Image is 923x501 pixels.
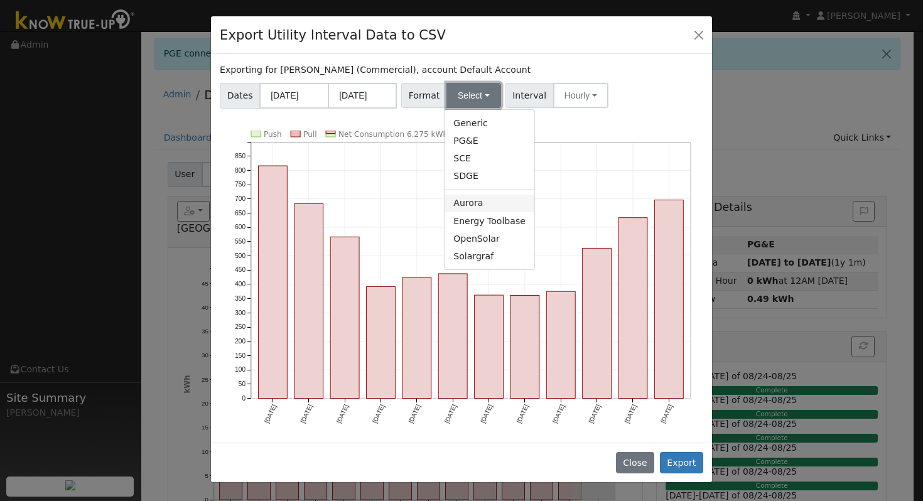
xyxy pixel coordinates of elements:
rect: onclick="" [438,274,467,399]
text: 50 [239,380,246,387]
rect: onclick="" [475,295,504,398]
text: [DATE] [551,403,566,424]
a: Energy Toolbase [445,212,534,230]
text: [DATE] [479,403,494,424]
a: PG&E [445,132,534,149]
text: 650 [235,209,246,216]
span: Interval [505,83,554,108]
text: 250 [235,323,246,330]
button: Close [616,452,654,473]
text: [DATE] [408,403,422,424]
text: [DATE] [335,403,350,424]
a: OpenSolar [445,230,534,247]
text: 750 [235,181,246,188]
text: 200 [235,338,246,345]
text: Net Consumption 6,275 kWh [338,130,448,139]
text: 500 [235,252,246,259]
rect: onclick="" [510,295,539,398]
text: 350 [235,295,246,302]
span: Dates [220,83,260,109]
text: 0 [242,395,246,402]
button: Hourly [553,83,608,108]
rect: onclick="" [618,217,647,398]
text: 550 [235,238,246,245]
a: Solargraf [445,247,534,265]
button: Export [660,452,703,473]
text: 850 [235,153,246,159]
text: 100 [235,366,246,373]
rect: onclick="" [583,248,612,398]
span: Format [401,83,447,108]
text: 600 [235,224,246,230]
text: [DATE] [623,403,638,424]
a: SCE [445,150,534,168]
rect: onclick="" [402,277,431,399]
text: [DATE] [515,403,530,424]
text: 300 [235,309,246,316]
text: [DATE] [443,403,458,424]
text: Pull [303,130,316,139]
text: [DATE] [587,403,602,424]
text: 450 [235,266,246,273]
text: 400 [235,281,246,288]
text: [DATE] [263,403,278,424]
text: [DATE] [371,403,386,424]
rect: onclick="" [259,166,288,399]
h4: Export Utility Interval Data to CSV [220,25,446,45]
text: [DATE] [659,403,674,424]
a: Generic [445,114,534,132]
rect: onclick="" [294,203,323,398]
text: 700 [235,195,246,202]
a: SDGE [445,168,534,185]
rect: onclick="" [655,200,684,398]
label: Exporting for [PERSON_NAME] (Commercial), account Default Account [220,63,531,77]
button: Close [690,26,708,43]
button: Select [446,83,501,108]
a: Aurora [445,195,534,212]
text: [DATE] [300,403,314,424]
text: Push [264,130,282,139]
rect: onclick="" [546,291,575,398]
text: 150 [235,352,246,358]
rect: onclick="" [367,286,396,398]
rect: onclick="" [330,237,359,398]
text: 800 [235,166,246,173]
